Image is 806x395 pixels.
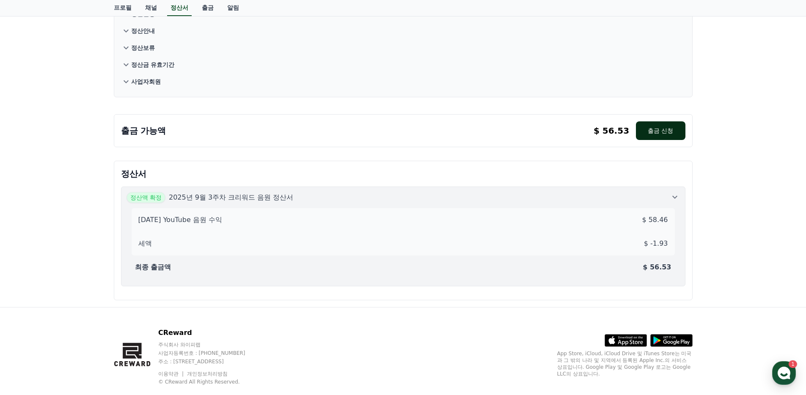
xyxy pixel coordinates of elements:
[138,215,222,225] p: [DATE] YouTube 음원 수익
[644,239,668,249] p: $ -1.93
[187,371,228,377] a: 개인정보처리방침
[3,268,56,289] a: 홈
[121,125,166,137] p: 출금 가능액
[158,379,261,385] p: © CReward All Rights Reserved.
[131,77,161,86] p: 사업자회원
[642,215,668,225] p: $ 58.46
[158,350,261,357] p: 사업자등록번호 : [PHONE_NUMBER]
[121,168,685,180] p: 정산서
[121,187,685,286] button: 정산액 확정 2025년 9월 3주차 크리워드 음원 정산서 [DATE] YouTube 음원 수익 $ 58.46 세액 $ -1.93 최종 출금액 $ 56.53
[27,281,32,288] span: 홈
[121,39,685,56] button: 정산보류
[169,192,294,203] p: 2025년 9월 3주차 크리워드 음원 정산서
[127,192,165,203] span: 정산액 확정
[56,268,109,289] a: 1대화
[557,350,693,377] p: App Store, iCloud, iCloud Drive 및 iTunes Store는 미국과 그 밖의 나라 및 지역에서 등록된 Apple Inc.의 서비스 상표입니다. Goo...
[158,358,261,365] p: 주소 : [STREET_ADDRESS]
[158,341,261,348] p: 주식회사 와이피랩
[643,262,671,272] p: $ 56.53
[135,262,171,272] p: 최종 출금액
[109,268,162,289] a: 설정
[131,60,175,69] p: 정산금 유효기간
[594,125,629,137] p: $ 56.53
[86,268,89,274] span: 1
[77,281,88,288] span: 대화
[138,239,152,249] p: 세액
[158,328,261,338] p: CReward
[636,121,685,140] button: 출금 신청
[121,22,685,39] button: 정산안내
[121,56,685,73] button: 정산금 유효기간
[131,27,155,35] p: 정산안내
[121,73,685,90] button: 사업자회원
[131,44,155,52] p: 정산보류
[131,281,141,288] span: 설정
[158,371,185,377] a: 이용약관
